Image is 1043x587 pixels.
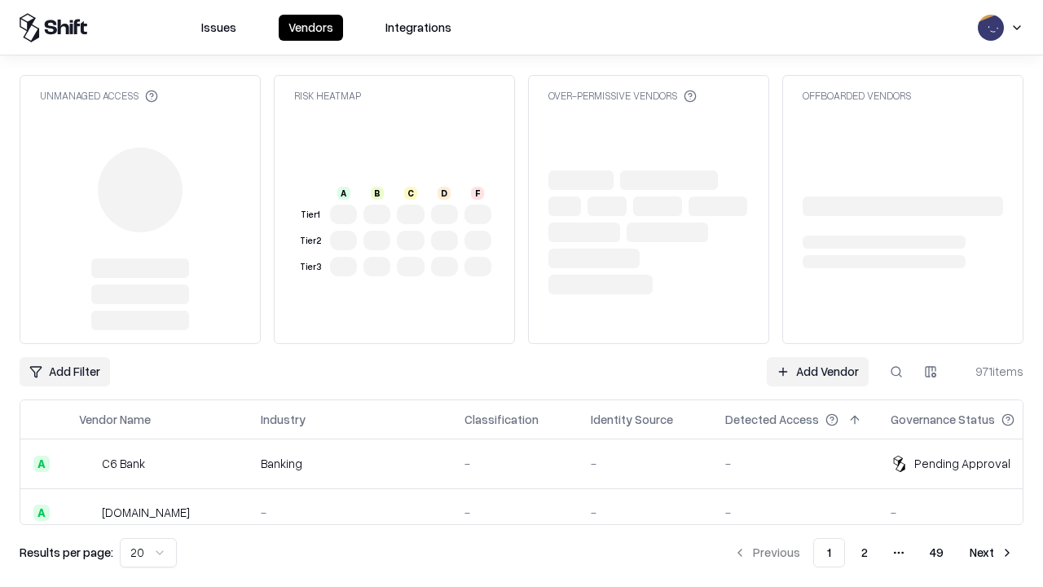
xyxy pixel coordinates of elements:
[297,208,323,222] div: Tier 1
[725,411,819,428] div: Detected Access
[813,538,845,567] button: 1
[724,538,1023,567] nav: pagination
[767,357,869,386] a: Add Vendor
[261,504,438,521] div: -
[891,504,1041,521] div: -
[102,504,190,521] div: [DOMAIN_NAME]
[79,456,95,472] img: C6 Bank
[848,538,881,567] button: 2
[79,505,95,521] img: pathfactory.com
[914,455,1010,472] div: Pending Approval
[725,504,865,521] div: -
[591,411,673,428] div: Identity Source
[917,538,957,567] button: 49
[79,411,151,428] div: Vendor Name
[33,505,50,521] div: A
[297,260,323,274] div: Tier 3
[261,411,306,428] div: Industry
[261,455,438,472] div: Banking
[297,234,323,248] div: Tier 2
[33,456,50,472] div: A
[591,455,699,472] div: -
[294,89,361,103] div: Risk Heatmap
[376,15,461,41] button: Integrations
[725,455,865,472] div: -
[960,538,1023,567] button: Next
[548,89,697,103] div: Over-Permissive Vendors
[404,187,417,200] div: C
[891,411,995,428] div: Governance Status
[371,187,384,200] div: B
[464,411,539,428] div: Classification
[958,363,1023,380] div: 971 items
[803,89,911,103] div: Offboarded Vendors
[20,357,110,386] button: Add Filter
[337,187,350,200] div: A
[464,504,565,521] div: -
[591,504,699,521] div: -
[102,455,145,472] div: C6 Bank
[438,187,451,200] div: D
[40,89,158,103] div: Unmanaged Access
[471,187,484,200] div: F
[20,544,113,561] p: Results per page:
[279,15,343,41] button: Vendors
[464,455,565,472] div: -
[191,15,246,41] button: Issues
